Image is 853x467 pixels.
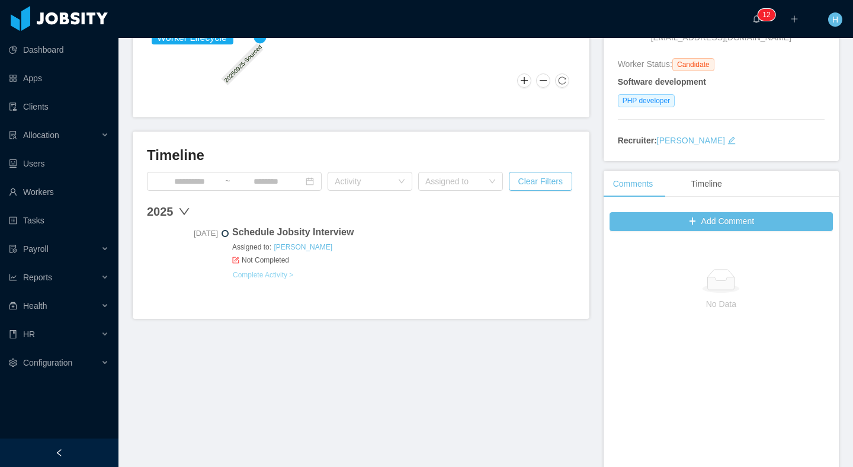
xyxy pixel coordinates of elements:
button: icon: plusAdd Comment [610,212,833,231]
span: Schedule Jobsity Interview [232,225,575,239]
div: Timeline [681,171,731,197]
i: icon: file-protect [9,245,17,253]
button: Reset Zoom [555,73,569,88]
i: icon: calendar [306,177,314,185]
button: Clear Filters [509,172,572,191]
span: Configuration [23,358,72,367]
div: Activity [335,175,392,187]
sup: 12 [758,9,775,21]
p: No Data [619,298,823,311]
span: Reports [23,273,52,282]
i: icon: bell [752,15,761,23]
span: PHP developer [618,94,675,107]
span: Health [23,301,47,311]
i: icon: plus [790,15,799,23]
strong: Software development [618,77,706,87]
i: icon: form [232,257,239,264]
span: [DATE] [147,228,218,239]
i: icon: book [9,330,17,338]
p: 1 [762,9,767,21]
span: Worker Status: [618,59,672,69]
i: icon: down [398,178,405,186]
div: Assigned to [425,175,483,187]
span: Assigned to: [232,242,575,252]
span: Payroll [23,244,49,254]
strong: Recruiter: [618,136,657,145]
i: icon: edit [727,136,736,145]
i: icon: down [489,178,496,186]
tspan: Worker Lifecycle [157,33,227,43]
span: H [832,12,838,27]
a: icon: appstoreApps [9,66,109,90]
a: [PERSON_NAME] [657,136,725,145]
span: Allocation [23,130,59,140]
i: icon: line-chart [9,273,17,282]
i: icon: solution [9,131,17,139]
span: down [178,206,190,217]
a: icon: profileTasks [9,209,109,232]
button: Zoom Out [536,73,550,88]
i: icon: medicine-box [9,302,17,310]
i: icon: setting [9,359,17,367]
div: 2025 down [147,203,575,220]
a: icon: userWorkers [9,180,109,204]
span: Candidate [672,58,714,71]
span: Not Completed [232,255,575,266]
a: Complete Activity > [232,270,294,280]
div: Comments [604,171,663,197]
p: 2 [767,9,771,21]
a: [PERSON_NAME] [273,242,333,252]
a: icon: pie-chartDashboard [9,38,109,62]
h3: Timeline [147,146,575,165]
span: HR [23,330,35,339]
a: icon: robotUsers [9,152,109,175]
button: Zoom In [517,73,531,88]
text: 20250925-Sourced [223,43,264,84]
a: icon: auditClients [9,95,109,119]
